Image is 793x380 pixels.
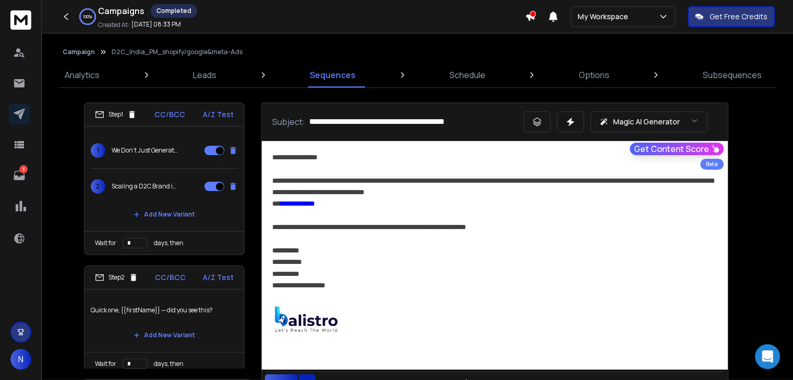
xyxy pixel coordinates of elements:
[125,325,203,346] button: Add New Variant
[95,360,116,368] p: Wait for
[112,146,178,155] p: We Don’t Just Generate Leads — We Build & Scale Your Brand
[151,4,197,18] div: Completed
[303,62,362,87] a: Sequences
[63,48,95,56] button: Campaign
[700,159,724,170] div: Beta
[98,5,144,17] h1: Campaigns
[697,62,768,87] a: Subsequences
[58,62,106,87] a: Analytics
[187,62,223,87] a: Leads
[154,360,184,368] p: days, then
[131,20,181,29] p: [DATE] 08:33 PM
[443,62,492,87] a: Schedule
[579,69,609,81] p: Options
[19,165,28,173] p: 3
[449,69,485,81] p: Schedule
[630,143,724,155] button: Get Content Score
[272,116,305,128] p: Subject:
[10,349,31,370] button: N
[688,6,775,27] button: Get Free Credits
[710,11,767,22] p: Get Free Credits
[193,69,216,81] p: Leads
[65,69,100,81] p: Analytics
[95,110,137,119] div: Step 1
[112,48,242,56] p: D2C_India_PM_shopify/google&meta-Ads
[203,109,234,120] p: A/Z Test
[83,14,92,20] p: 100 %
[154,239,184,247] p: days, then
[578,11,632,22] p: My Workspace
[703,69,762,81] p: Subsequences
[95,239,116,247] p: Wait for
[112,182,178,191] p: Scaling a D2C Brand in [GEOGRAPHIC_DATA]? Let’s Talk Growth 🚀
[613,117,679,127] p: Magic AI Generator
[203,272,234,283] p: A/Z Test
[755,344,780,369] div: Open Intercom Messenger
[84,103,245,255] li: Step1CC/BCCA/Z Test1We Don’t Just Generate Leads — We Build & Scale Your Brand2Scaling a D2C Bran...
[91,179,105,194] span: 2
[91,143,105,158] span: 1
[9,165,30,186] a: 3
[590,111,707,132] button: Magic AI Generator
[310,69,356,81] p: Sequences
[98,21,129,29] p: Created At:
[125,204,203,225] button: Add New Variant
[95,273,138,282] div: Step 2
[155,272,186,283] p: CC/BCC
[572,62,616,87] a: Options
[154,109,185,120] p: CC/BCC
[84,265,245,376] li: Step2CC/BCCA/Z TestQuick one, {{firstName}} — did you see this?Add New VariantWait fordays, then
[91,296,238,325] p: Quick one, {{firstName}} — did you see this?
